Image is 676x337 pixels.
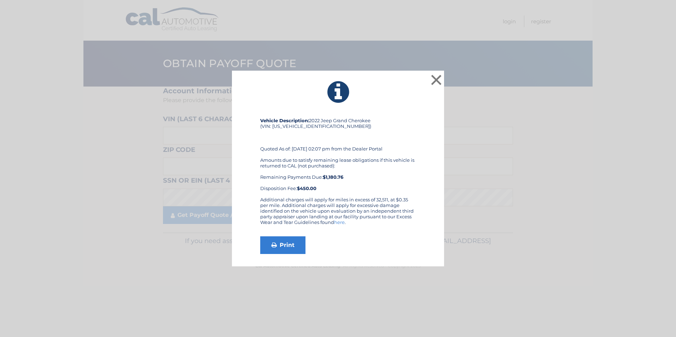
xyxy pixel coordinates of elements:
div: Additional charges will apply for miles in excess of 32,511, at $0.35 per mile. Additional charge... [260,197,416,231]
strong: Vehicle Description: [260,118,309,123]
b: $1,180.76 [323,174,343,180]
strong: $450.00 [297,185,316,191]
div: 2022 Jeep Grand Cherokee (VIN: [US_VEHICLE_IDENTIFICATION_NUMBER]) Quoted As of: [DATE] 02:07 pm ... [260,118,416,197]
a: Print [260,236,305,254]
button: × [429,73,443,87]
a: here [334,219,345,225]
div: Amounts due to satisfy remaining lease obligations if this vehicle is returned to CAL (not purcha... [260,157,416,191]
